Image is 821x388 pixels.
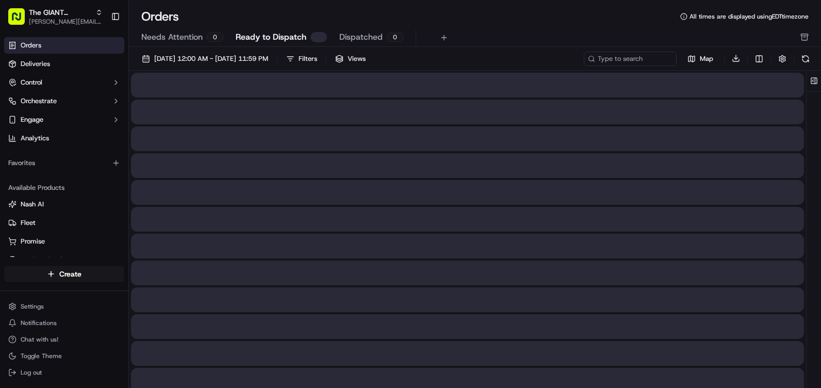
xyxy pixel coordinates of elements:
[4,252,124,268] button: Product Catalog
[141,31,203,43] span: Needs Attention
[21,352,62,360] span: Toggle Theme
[8,218,120,228] a: Fleet
[584,52,677,66] input: Type to search
[4,215,124,231] button: Fleet
[4,74,124,91] button: Control
[141,8,179,25] h1: Orders
[4,233,124,250] button: Promise
[21,368,42,377] span: Log out
[4,349,124,363] button: Toggle Theme
[8,200,120,209] a: Nash AI
[4,266,124,282] button: Create
[4,180,124,196] div: Available Products
[21,302,44,311] span: Settings
[29,18,103,26] button: [PERSON_NAME][EMAIL_ADDRESS][PERSON_NAME][DOMAIN_NAME]
[154,54,268,63] span: [DATE] 12:00 AM - [DATE] 11:59 PM
[21,237,45,246] span: Promise
[21,200,44,209] span: Nash AI
[29,7,91,18] button: The GIANT Company
[681,53,720,65] button: Map
[21,59,50,69] span: Deliveries
[59,269,81,279] span: Create
[21,218,36,228] span: Fleet
[387,33,403,42] div: 0
[282,52,322,66] button: Filters
[21,78,42,87] span: Control
[4,155,124,171] div: Favorites
[700,54,713,63] span: Map
[4,332,124,347] button: Chat with us!
[299,54,317,63] div: Filters
[4,93,124,109] button: Orchestrate
[4,4,107,29] button: The GIANT Company[PERSON_NAME][EMAIL_ADDRESS][PERSON_NAME][DOMAIN_NAME]
[8,255,120,265] a: Product Catalog
[4,316,124,330] button: Notifications
[689,12,809,21] span: All times are displayed using EDT timezone
[4,299,124,314] button: Settings
[21,319,57,327] span: Notifications
[8,237,120,246] a: Promise
[21,96,57,106] span: Orchestrate
[4,56,124,72] a: Deliveries
[21,255,70,265] span: Product Catalog
[207,33,223,42] div: 0
[4,37,124,54] a: Orders
[21,115,43,124] span: Engage
[21,41,41,50] span: Orders
[21,335,58,344] span: Chat with us!
[21,134,49,143] span: Analytics
[339,31,383,43] span: Dispatched
[4,111,124,128] button: Engage
[4,196,124,213] button: Nash AI
[348,54,366,63] span: Views
[331,52,370,66] button: Views
[4,365,124,380] button: Log out
[4,130,124,147] a: Analytics
[236,31,306,43] span: Ready to Dispatch
[137,52,273,66] button: [DATE] 12:00 AM - [DATE] 11:59 PM
[798,52,813,66] button: Refresh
